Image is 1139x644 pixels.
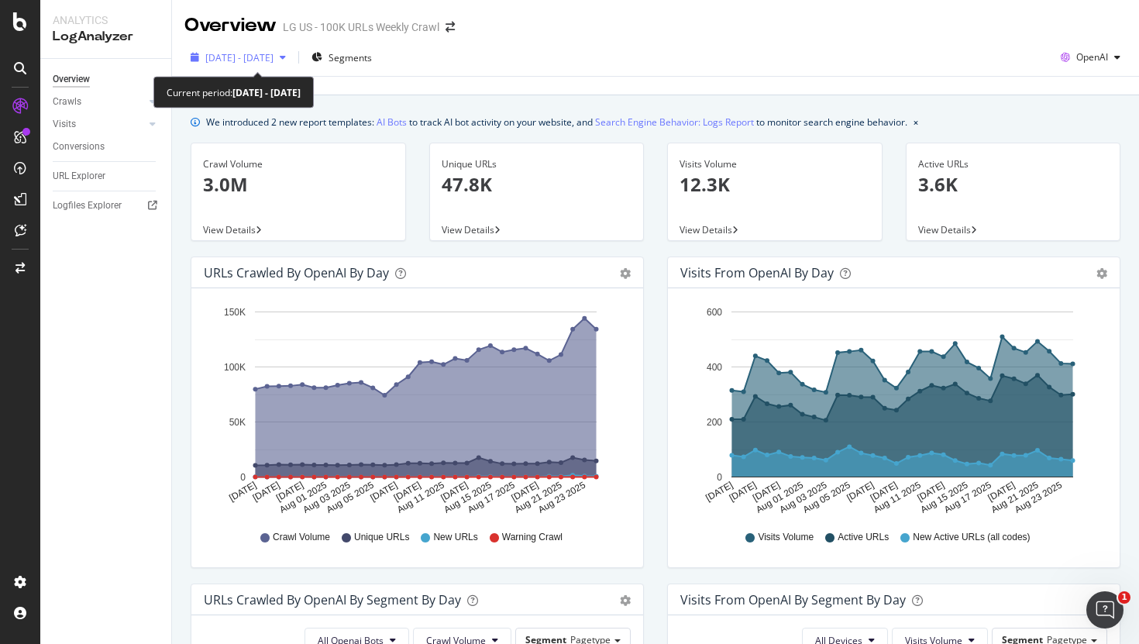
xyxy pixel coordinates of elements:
span: OpenAI [1076,50,1108,64]
div: Current period: [167,84,301,102]
div: LogAnalyzer [53,28,159,46]
div: Conversions [53,139,105,155]
text: Aug 21 2025 [513,480,564,515]
div: gear [620,268,631,279]
span: Unique URLs [354,531,409,544]
text: 0 [717,472,722,483]
div: Active URLs [918,157,1109,171]
iframe: Intercom live chat [1086,591,1124,629]
div: Overview [184,12,277,39]
text: [DATE] [704,480,735,504]
button: close banner [910,111,922,133]
text: [DATE] [728,480,759,504]
a: Overview [53,71,160,88]
span: View Details [918,223,971,236]
span: View Details [442,223,494,236]
a: URL Explorer [53,168,160,184]
text: Aug 23 2025 [536,480,587,515]
text: 200 [707,417,722,428]
div: Visits from OpenAI by day [680,265,834,281]
text: 400 [707,362,722,373]
span: Warning Crawl [502,531,563,544]
svg: A chart. [204,301,631,516]
a: Crawls [53,94,145,110]
div: gear [1096,268,1107,279]
text: Aug 23 2025 [1013,480,1064,515]
span: Crawl Volume [273,531,330,544]
span: Visits Volume [758,531,814,544]
text: [DATE] [986,480,1017,504]
div: Visits from OpenAI By Segment By Day [680,592,906,608]
div: URL Explorer [53,168,105,184]
a: Logfiles Explorer [53,198,160,214]
text: Aug 03 2025 [301,480,353,515]
text: [DATE] [368,480,399,504]
div: Analytics [53,12,159,28]
text: 100K [224,362,246,373]
text: [DATE] [915,480,946,504]
svg: A chart. [680,301,1107,516]
span: Segments [329,51,372,64]
button: Segments [305,45,378,70]
span: 1 [1118,591,1130,604]
text: Aug 11 2025 [395,480,446,515]
div: gear [620,595,631,606]
text: Aug 11 2025 [872,480,923,515]
text: Aug 03 2025 [778,480,829,515]
text: [DATE] [869,480,900,504]
a: Search Engine Behavior: Logs Report [595,114,754,130]
text: [DATE] [274,480,305,504]
text: 150K [224,307,246,318]
button: [DATE] - [DATE] [184,45,292,70]
div: arrow-right-arrow-left [446,22,455,33]
a: Visits [53,116,145,133]
div: Visits Volume [680,157,870,171]
text: Aug 17 2025 [942,480,993,515]
a: Conversions [53,139,160,155]
text: Aug 17 2025 [466,480,517,515]
text: Aug 05 2025 [801,480,852,515]
text: Aug 05 2025 [325,480,376,515]
div: Crawl Volume [203,157,394,171]
span: View Details [203,223,256,236]
span: New URLs [433,531,477,544]
text: [DATE] [227,480,258,504]
text: 50K [229,417,246,428]
span: New Active URLs (all codes) [913,531,1030,544]
p: 3.0M [203,171,394,198]
text: [DATE] [510,480,541,504]
text: 600 [707,307,722,318]
div: We introduced 2 new report templates: to track AI bot activity on your website, and to monitor se... [206,114,907,130]
text: [DATE] [845,480,876,504]
b: [DATE] - [DATE] [232,86,301,99]
div: Crawls [53,94,81,110]
span: [DATE] - [DATE] [205,51,274,64]
div: Unique URLs [442,157,632,171]
a: AI Bots [377,114,407,130]
text: [DATE] [392,480,423,504]
div: info banner [191,114,1120,130]
text: [DATE] [251,480,282,504]
div: Overview [53,71,90,88]
text: Aug 01 2025 [754,480,805,515]
span: View Details [680,223,732,236]
text: 0 [240,472,246,483]
text: [DATE] [439,480,470,504]
text: Aug 21 2025 [989,480,1041,515]
p: 12.3K [680,171,870,198]
div: Visits [53,116,76,133]
div: Logfiles Explorer [53,198,122,214]
text: Aug 15 2025 [919,480,970,515]
p: 3.6K [918,171,1109,198]
div: URLs Crawled by OpenAI By Segment By Day [204,592,461,608]
text: [DATE] [751,480,782,504]
div: LG US - 100K URLs Weekly Crawl [283,19,439,35]
text: Aug 15 2025 [442,480,494,515]
div: URLs Crawled by OpenAI by day [204,265,389,281]
p: 47.8K [442,171,632,198]
text: Aug 01 2025 [277,480,329,515]
span: Active URLs [838,531,889,544]
button: OpenAI [1055,45,1127,70]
